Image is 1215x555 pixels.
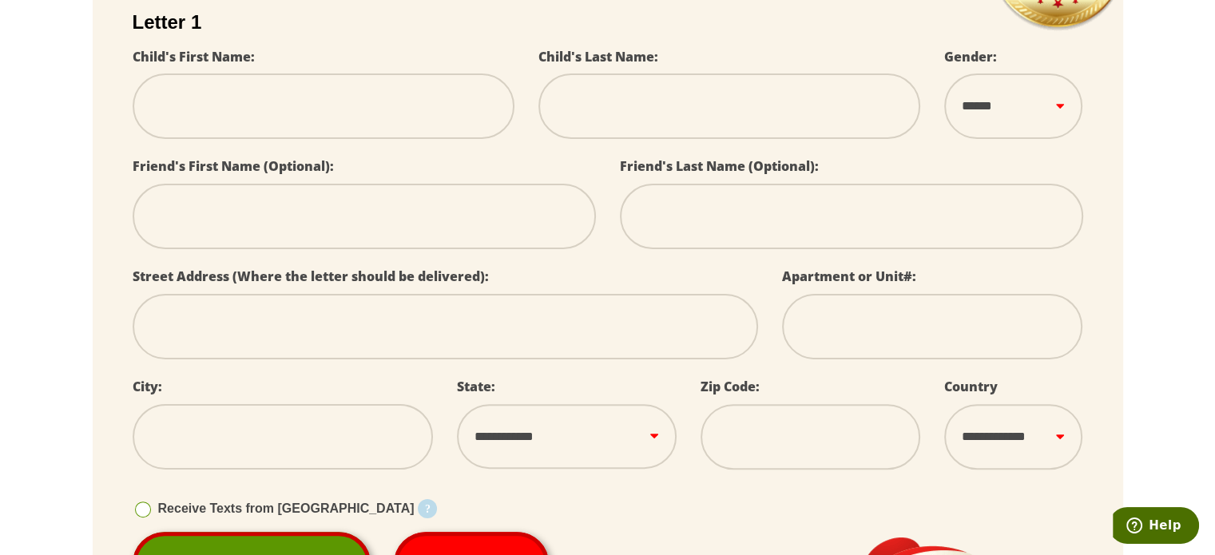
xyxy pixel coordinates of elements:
label: Friend's First Name (Optional): [133,157,334,175]
label: Child's Last Name: [538,48,658,65]
label: Country [944,378,998,395]
label: Zip Code: [701,378,760,395]
label: Gender: [944,48,997,65]
span: Receive Texts from [GEOGRAPHIC_DATA] [158,501,415,515]
label: State: [457,378,495,395]
iframe: Opens a widget where you can find more information [1113,507,1199,547]
label: Apartment or Unit#: [782,268,916,285]
label: Child's First Name: [133,48,255,65]
label: Street Address (Where the letter should be delivered): [133,268,489,285]
h2: Letter 1 [133,11,1083,34]
label: Friend's Last Name (Optional): [620,157,819,175]
label: City: [133,378,162,395]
